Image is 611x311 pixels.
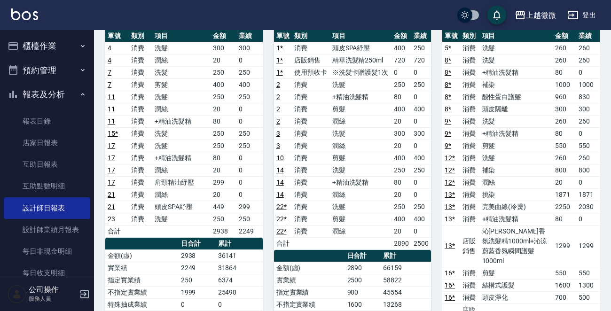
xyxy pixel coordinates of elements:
td: 80 [211,115,236,127]
td: 0 [576,213,600,225]
td: 0 [236,115,262,127]
td: 店販銷售 [460,225,479,267]
td: 550 [576,267,600,279]
td: 300 [236,42,262,54]
td: 0 [236,164,262,176]
a: 23 [108,215,115,223]
td: 消費 [460,140,479,152]
a: 4 [108,56,111,64]
td: 2249 [236,225,262,237]
td: 指定實業績 [105,274,179,286]
td: 頭皮SPA紓壓 [152,201,211,213]
td: +精油洗髮精 [152,152,211,164]
td: 36141 [216,249,263,262]
a: 互助日報表 [4,154,90,175]
td: 0 [236,103,262,115]
td: 洗髮 [152,127,211,140]
th: 金額 [392,30,411,42]
td: 0 [411,66,431,78]
td: 挑染 [480,188,553,201]
td: 消費 [292,127,330,140]
td: 400 [392,42,411,54]
td: 260 [553,115,576,127]
td: 0 [576,127,600,140]
table: a dense table [105,30,263,238]
td: +精油洗髮精 [480,66,553,78]
td: 31864 [216,262,263,274]
a: 每日收支明細 [4,262,90,284]
td: 消費 [460,291,479,303]
td: 20 [211,164,236,176]
td: 1299 [553,225,576,267]
a: 2 [276,81,280,88]
td: 250 [392,164,411,176]
td: 1999 [179,286,216,298]
a: 17 [108,179,115,186]
p: 服務人員 [29,295,77,303]
td: 消費 [460,267,479,279]
td: 消費 [129,91,152,103]
td: 店販銷售 [292,54,330,66]
td: 250 [211,140,236,152]
td: 250 [236,213,262,225]
td: 960 [553,91,576,103]
td: 260 [553,152,576,164]
td: 250 [236,140,262,152]
div: 上越微微 [526,9,556,21]
a: 11 [108,105,115,113]
button: save [487,6,506,24]
td: 2938 [179,249,216,262]
td: 250 [211,91,236,103]
td: 消費 [460,213,479,225]
td: 頭皮淨化 [480,291,553,303]
td: 消費 [129,127,152,140]
a: 14 [276,191,284,198]
td: 400 [392,213,411,225]
td: 80 [392,91,411,103]
td: 消費 [460,103,479,115]
td: 金額(虛) [105,249,179,262]
td: 250 [236,66,262,78]
td: 消費 [292,91,330,103]
td: 0 [236,152,262,164]
td: 0 [236,54,262,66]
td: +精油洗髮精 [330,91,392,103]
img: Logo [11,8,38,20]
a: 2 [276,105,280,113]
button: 上越微微 [511,6,560,25]
td: 潤絲 [152,164,211,176]
th: 業績 [411,30,431,42]
td: 酸性蛋白護髮 [480,91,553,103]
th: 金額 [553,30,576,42]
td: 消費 [460,78,479,91]
td: 2890 [345,262,381,274]
td: 完美曲線(冷燙) [480,201,553,213]
td: 消費 [129,54,152,66]
th: 業績 [576,30,600,42]
td: 20 [392,225,411,237]
td: 消費 [292,152,330,164]
td: 1871 [576,188,600,201]
td: 260 [576,54,600,66]
a: 21 [108,203,115,210]
td: 消費 [292,115,330,127]
td: 250 [411,164,431,176]
td: 260 [576,42,600,54]
th: 項目 [330,30,392,42]
td: 66159 [381,262,431,274]
a: 設計師日報表 [4,197,90,219]
td: 消費 [460,127,479,140]
td: 洗髮 [480,152,553,164]
td: 20 [211,54,236,66]
td: 洗髮 [480,54,553,66]
td: 剪髮 [480,140,553,152]
td: 使用預收卡 [292,66,330,78]
td: 2500 [345,274,381,286]
td: 合計 [105,225,129,237]
td: 消費 [129,66,152,78]
td: 250 [236,91,262,103]
td: 300 [411,127,431,140]
td: 299 [211,176,236,188]
td: 300 [553,103,576,115]
td: 250 [411,42,431,54]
